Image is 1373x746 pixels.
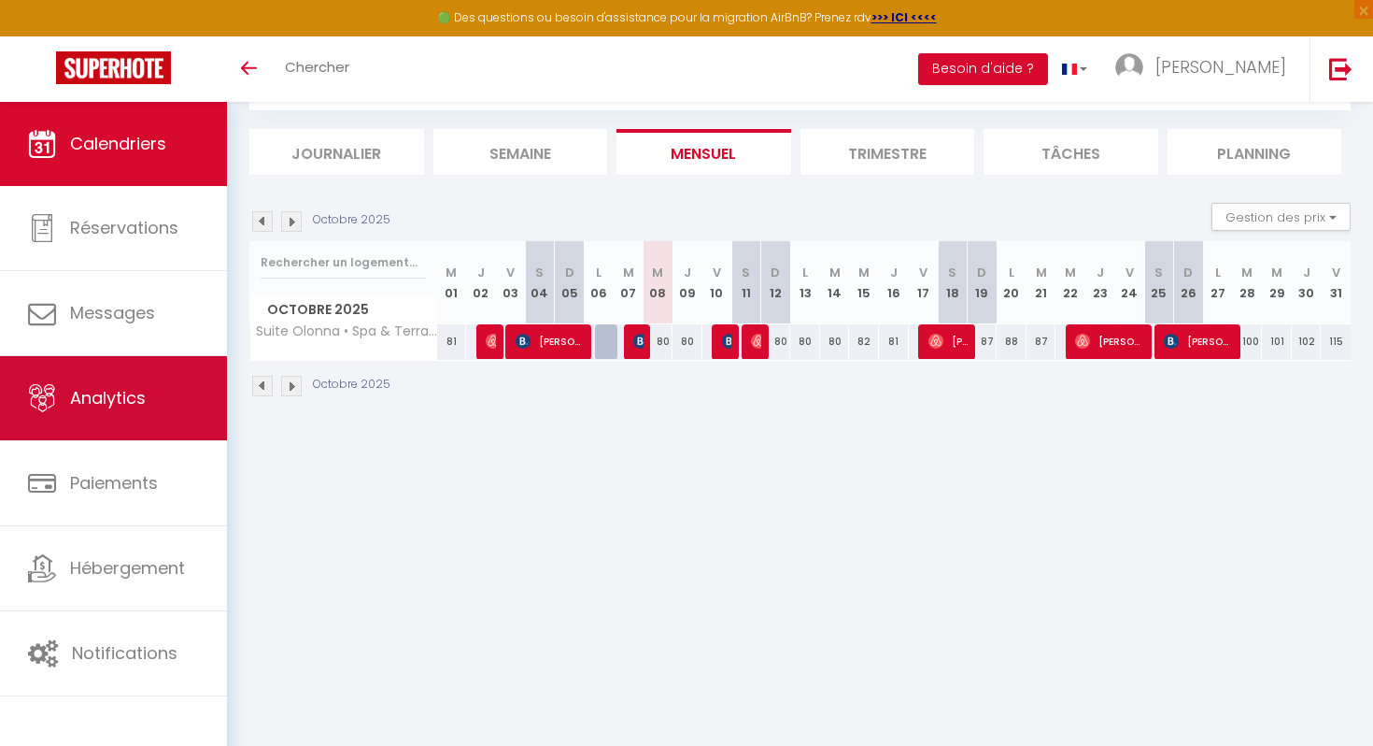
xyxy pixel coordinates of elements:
abbr: L [1009,264,1014,281]
th: 24 [1114,241,1144,324]
th: 27 [1203,241,1233,324]
abbr: D [565,264,574,281]
abbr: M [1065,264,1076,281]
img: Super Booking [56,51,171,84]
abbr: M [652,264,663,281]
div: 80 [643,324,672,359]
div: 102 [1292,324,1322,359]
abbr: D [977,264,986,281]
th: 10 [702,241,732,324]
th: 04 [525,241,555,324]
th: 07 [614,241,644,324]
span: [PERSON_NAME] [1164,323,1234,359]
span: Analytics [70,386,146,409]
th: 15 [849,241,879,324]
abbr: V [919,264,927,281]
th: 31 [1321,241,1351,324]
span: Octobre 2025 [250,296,436,323]
input: Rechercher un logement... [261,246,426,280]
span: [PERSON_NAME] [633,323,644,359]
abbr: M [1036,264,1047,281]
abbr: J [477,264,485,281]
th: 09 [672,241,702,324]
abbr: J [1303,264,1310,281]
th: 13 [790,241,820,324]
div: 115 [1321,324,1351,359]
th: 28 [1233,241,1263,324]
abbr: S [948,264,956,281]
th: 05 [555,241,585,324]
th: 08 [643,241,672,324]
button: Gestion des prix [1211,203,1351,231]
p: Octobre 2025 [313,211,390,229]
th: 01 [437,241,467,324]
span: Calendriers [70,132,166,155]
th: 16 [879,241,909,324]
abbr: M [623,264,634,281]
abbr: M [829,264,841,281]
abbr: D [1183,264,1193,281]
img: ... [1115,53,1143,81]
span: [PERSON_NAME] [486,323,496,359]
th: 23 [1085,241,1115,324]
span: Chercher [285,57,349,77]
abbr: S [742,264,750,281]
a: Chercher [271,36,363,102]
th: 11 [731,241,761,324]
abbr: L [1215,264,1221,281]
th: 21 [1026,241,1056,324]
abbr: L [802,264,808,281]
abbr: M [1271,264,1282,281]
div: 80 [820,324,850,359]
li: Semaine [433,129,608,175]
div: 100 [1233,324,1263,359]
abbr: V [713,264,721,281]
span: Paiements [70,471,158,495]
div: 82 [849,324,879,359]
abbr: V [506,264,515,281]
span: [PERSON_NAME] [1075,323,1145,359]
li: Planning [1168,129,1342,175]
div: 87 [1026,324,1056,359]
div: 87 [968,324,998,359]
th: 03 [496,241,526,324]
abbr: M [858,264,870,281]
a: ... [PERSON_NAME] [1101,36,1309,102]
th: 17 [909,241,939,324]
abbr: L [596,264,602,281]
div: 81 [879,324,909,359]
div: 80 [790,324,820,359]
th: 25 [1144,241,1174,324]
span: Messages [70,301,155,324]
a: >>> ICI <<<< [871,9,937,25]
abbr: D [771,264,780,281]
span: [DEMOGRAPHIC_DATA][PERSON_NAME] [751,323,761,359]
th: 30 [1292,241,1322,324]
div: 81 [437,324,467,359]
th: 19 [968,241,998,324]
abbr: M [446,264,457,281]
li: Mensuel [616,129,791,175]
th: 20 [997,241,1026,324]
abbr: V [1125,264,1134,281]
img: logout [1329,57,1352,80]
button: Besoin d'aide ? [918,53,1048,85]
abbr: M [1241,264,1253,281]
abbr: J [1097,264,1104,281]
span: [PERSON_NAME] [1155,55,1286,79]
th: 29 [1262,241,1292,324]
span: [PERSON_NAME] [928,323,969,359]
th: 06 [584,241,614,324]
li: Tâches [984,129,1158,175]
span: Notifications [72,641,177,665]
abbr: S [535,264,544,281]
div: 88 [997,324,1026,359]
th: 12 [761,241,791,324]
th: 22 [1055,241,1085,324]
div: 80 [672,324,702,359]
div: 101 [1262,324,1292,359]
span: Suite Olonna • Spa & Terrasse à 7 min des plages [253,324,440,338]
th: 26 [1174,241,1204,324]
span: [PERSON_NAME] [516,323,586,359]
